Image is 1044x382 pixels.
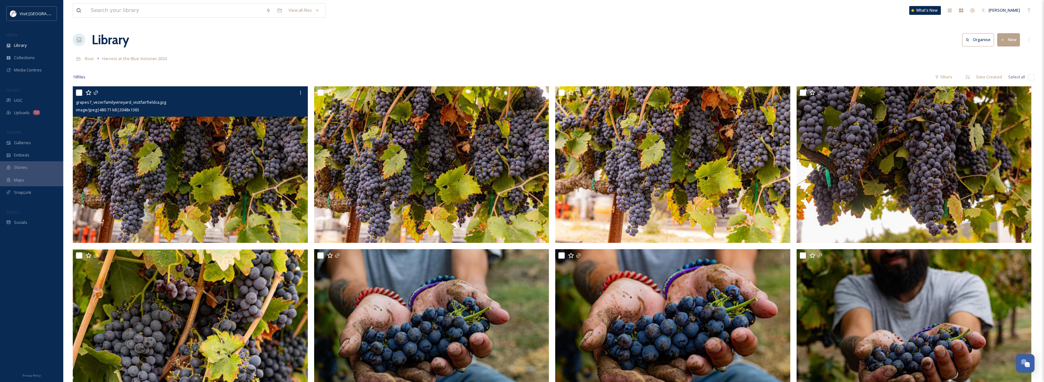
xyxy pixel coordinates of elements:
span: WIDGETS [6,130,21,135]
span: Stories [14,164,28,170]
img: grapes5_vezerfamilyvineyard_visitfairfieldca.jpg [797,86,1032,243]
span: Socials [14,219,27,225]
span: SnapLink [14,189,31,195]
a: View all files [285,4,322,16]
span: Galleries [14,140,31,146]
button: Organise [962,33,994,46]
div: Filters [932,71,955,83]
span: Maps [14,177,24,183]
button: Open Chat [1016,354,1035,373]
a: Organise [962,33,997,46]
span: MEDIA [6,33,17,37]
span: Media Centres [14,67,42,73]
a: Harvest at the Blue Victorian 2024 [102,55,167,62]
span: Root [85,56,94,61]
a: What's New [909,6,941,15]
img: grapes6_vezerfamilyvineyard_visitfairfieldca.jpg [314,86,549,243]
span: COLLECT [6,88,20,92]
a: Library [92,30,129,49]
img: grapes4_vezerfamilyvineyard_visitfairfieldca.jpg [555,86,790,243]
span: grapes7_vezerfamilyvineyard_visitfairfieldca.jpg [76,99,166,105]
span: Embeds [14,152,29,158]
button: New [997,33,1020,46]
span: SOCIALS [6,210,19,214]
img: visitfairfieldca_logo.jpeg [10,10,16,17]
span: Collections [14,55,35,61]
span: Library [14,42,27,48]
span: Privacy Policy [22,373,41,378]
span: Uploads [14,110,30,116]
a: Privacy Policy [22,371,41,379]
span: Select all [1008,74,1025,80]
a: [PERSON_NAME] [978,4,1023,16]
span: 19 file s [73,74,85,80]
img: grapes7_vezerfamilyvineyard_visitfairfieldca.jpg [73,86,308,243]
span: Visit [GEOGRAPHIC_DATA] [20,10,69,16]
span: UGC [14,97,22,103]
input: Search your library [88,3,263,17]
div: 53 [33,110,40,115]
a: Root [85,55,94,62]
span: Harvest at the Blue Victorian 2024 [102,56,167,61]
span: [PERSON_NAME] [989,7,1020,13]
span: image/jpeg | 480.71 kB | 2048 x 1365 [76,107,139,113]
div: Date Created [973,71,1005,83]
